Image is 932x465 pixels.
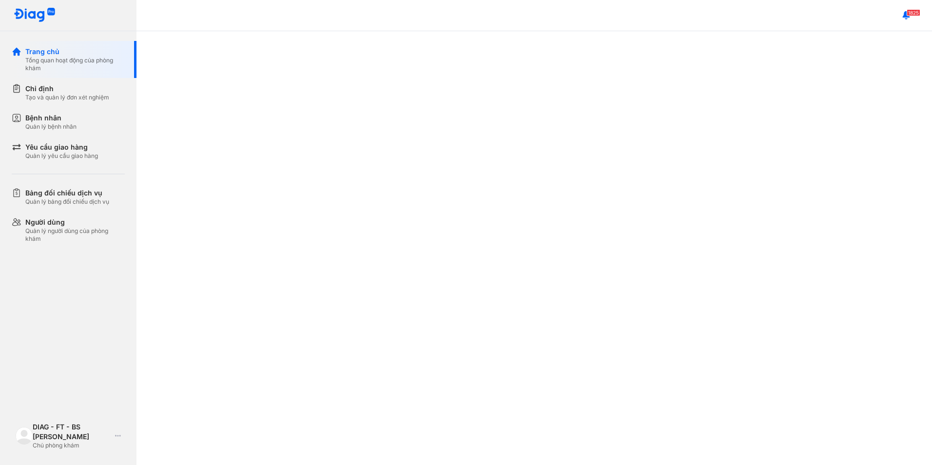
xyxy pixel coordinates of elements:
div: Người dùng [25,217,125,227]
div: Quản lý bệnh nhân [25,123,77,131]
div: Tạo và quản lý đơn xét nghiệm [25,94,109,101]
div: Bảng đối chiếu dịch vụ [25,188,109,198]
div: Quản lý yêu cầu giao hàng [25,152,98,160]
div: Chủ phòng khám [33,442,111,449]
div: Quản lý người dùng của phòng khám [25,227,125,243]
div: Quản lý bảng đối chiếu dịch vụ [25,198,109,206]
img: logo [14,8,56,23]
div: Bệnh nhân [25,113,77,123]
span: 1825 [907,9,920,16]
div: Tổng quan hoạt động của phòng khám [25,57,125,72]
div: Trang chủ [25,47,125,57]
img: logo [16,427,33,444]
div: Chỉ định [25,84,109,94]
div: DIAG - FT - BS [PERSON_NAME] [33,422,111,442]
div: Yêu cầu giao hàng [25,142,98,152]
